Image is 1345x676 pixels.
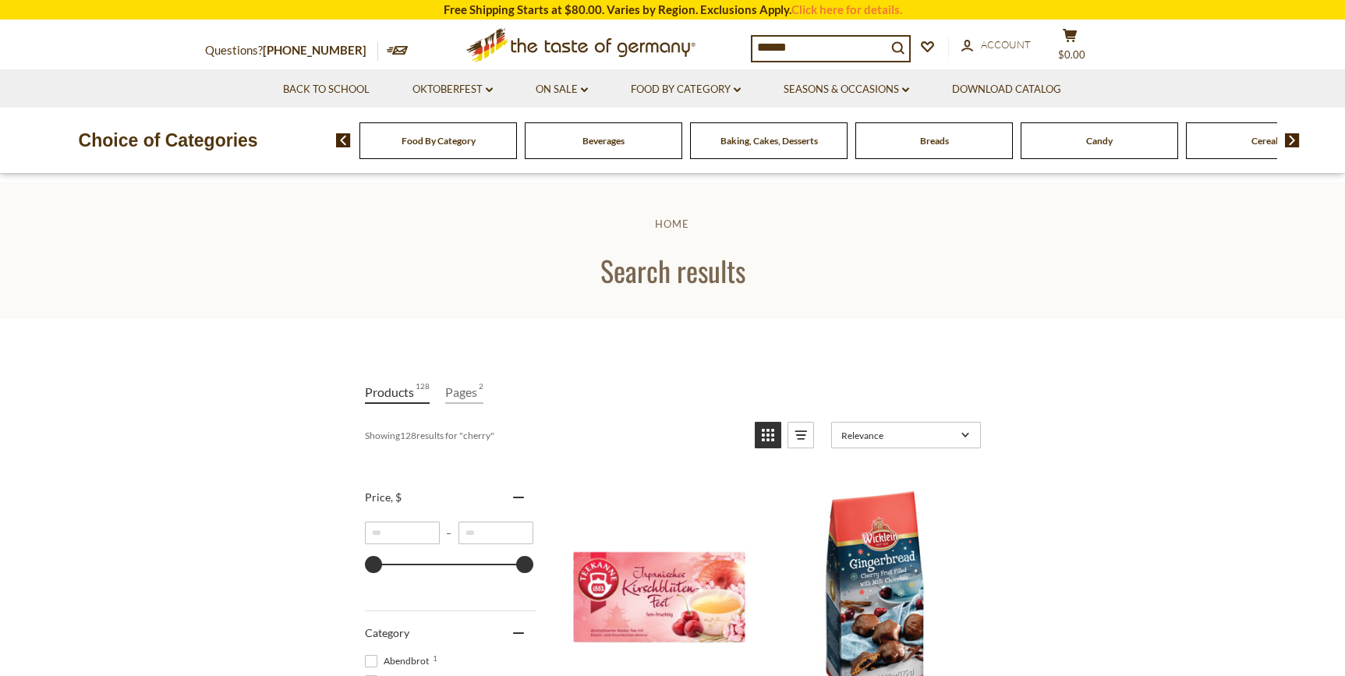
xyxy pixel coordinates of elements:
[365,422,743,448] div: Showing results for " "
[416,381,430,402] span: 128
[1047,28,1094,67] button: $0.00
[791,2,902,16] a: Click here for details.
[952,81,1061,98] a: Download Catalog
[582,135,625,147] a: Beverages
[365,626,409,639] span: Category
[445,381,483,404] a: View Pages Tab
[412,81,493,98] a: Oktoberfest
[365,522,440,544] input: Minimum value
[784,81,909,98] a: Seasons & Occasions
[365,490,402,504] span: Price
[1086,135,1113,147] a: Candy
[1285,133,1300,147] img: next arrow
[458,522,533,544] input: Maximum value
[788,422,814,448] a: View list mode
[365,654,434,668] span: Abendbrot
[755,422,781,448] a: View grid mode
[720,135,818,147] a: Baking, Cakes, Desserts
[981,38,1031,51] span: Account
[336,133,351,147] img: previous arrow
[400,430,416,441] b: 128
[536,81,588,98] a: On Sale
[1058,48,1085,61] span: $0.00
[391,490,402,504] span: , $
[433,654,437,662] span: 1
[205,41,378,61] p: Questions?
[631,81,741,98] a: Food By Category
[263,43,366,57] a: [PHONE_NUMBER]
[655,218,689,230] a: Home
[831,422,981,448] a: Sort options
[365,381,430,404] a: View Products Tab
[961,37,1031,54] a: Account
[402,135,476,147] a: Food By Category
[48,253,1297,288] h1: Search results
[841,430,956,441] span: Relevance
[920,135,949,147] a: Breads
[479,381,483,402] span: 2
[1251,135,1278,147] a: Cereal
[283,81,370,98] a: Back to School
[440,527,458,539] span: –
